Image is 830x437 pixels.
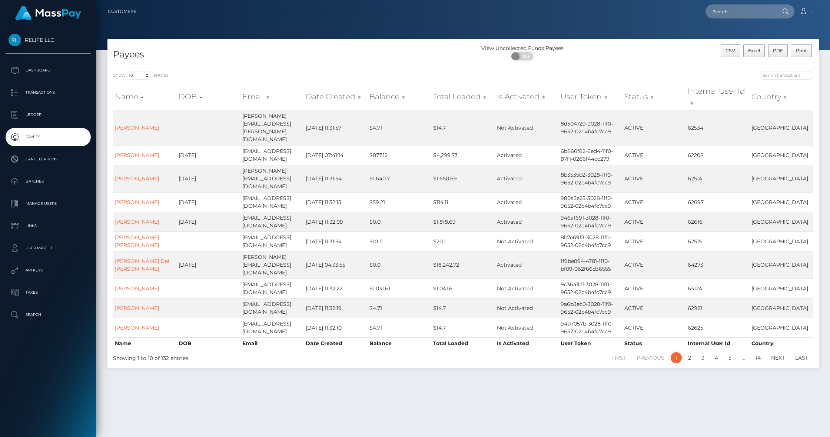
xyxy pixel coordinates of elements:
div: View Uncollected Funds Payees [463,44,582,52]
td: 6b866f82-6ed4-11f0-87f1-0266f44cc279 [559,145,622,165]
a: Last [791,352,812,363]
th: Email [240,337,304,349]
a: Payees [6,128,91,146]
td: ACTIVE [622,145,686,165]
p: Dashboard [9,65,88,76]
td: [PERSON_NAME][EMAIL_ADDRESS][PERSON_NAME][DOMAIN_NAME] [240,110,304,145]
th: Status: activate to sort column ascending [622,84,686,110]
th: Balance: activate to sort column ascending [368,84,431,110]
td: Not Activated [495,110,559,145]
th: Name: activate to sort column ascending [113,84,177,110]
td: 64273 [686,251,750,278]
td: Not Activated [495,231,559,251]
td: 62616 [686,212,750,231]
p: Taxes [9,287,88,298]
input: Search transactions [760,71,813,80]
td: $4.71 [368,298,431,318]
td: Activated [495,192,559,212]
td: [GEOGRAPHIC_DATA] [750,251,813,278]
a: [PERSON_NAME] [115,305,159,311]
th: User Token: activate to sort column ascending [559,84,622,110]
td: $18,242.72 [431,251,495,278]
td: [EMAIL_ADDRESS][DOMAIN_NAME] [240,145,304,165]
th: Internal User Id [686,337,750,349]
p: Search [9,309,88,320]
a: [PERSON_NAME] [115,152,159,159]
p: Ledger [9,109,88,120]
td: $1,818.69 [431,212,495,231]
th: Status [622,337,686,349]
td: 62921 [686,298,750,318]
td: Not Activated [495,318,559,337]
td: [GEOGRAPHIC_DATA] [750,278,813,298]
td: 62515 [686,231,750,251]
th: Internal User Id: activate to sort column ascending [686,84,750,110]
td: [PERSON_NAME][EMAIL_ADDRESS][DOMAIN_NAME] [240,251,304,278]
td: ACTIVE [622,165,686,192]
p: User Profile [9,243,88,254]
a: [PERSON_NAME] [115,175,159,182]
td: [DATE] 11:32:10 [304,318,368,337]
td: 94b7057b-3028-11f0-9652-02c4b4fc7cc9 [559,318,622,337]
td: $1,640.7 [368,165,431,192]
a: Transactions [6,83,91,102]
a: Dashboard [6,61,91,80]
td: Activated [495,251,559,278]
a: Links [6,217,91,235]
td: 62697 [686,192,750,212]
td: 63124 [686,278,750,298]
td: [EMAIL_ADDRESS][DOMAIN_NAME] [240,231,304,251]
td: 8b3535b2-3028-11f0-9652-02c4b4fc7cc9 [559,165,622,192]
td: Activated [495,165,559,192]
a: 3 [697,352,708,363]
a: 14 [751,352,765,363]
td: $20.1 [431,231,495,251]
a: [PERSON_NAME] [115,324,159,331]
td: [DATE] [177,192,240,212]
td: $4,299.73 [431,145,495,165]
select: Showentries [126,71,153,80]
a: 1 [671,352,682,363]
button: Excel [743,44,765,57]
td: ACTIVE [622,212,686,231]
a: [PERSON_NAME] Del [PERSON_NAME] [115,258,169,272]
td: $4.71 [368,110,431,145]
td: [DATE] 11:31:54 [304,231,368,251]
span: RELIFE LLC [6,37,91,43]
td: [DATE] 11:32:19 [304,298,368,318]
p: API Keys [9,265,88,276]
td: ACTIVE [622,251,686,278]
td: ACTIVE [622,192,686,212]
a: User Profile [6,239,91,257]
td: [DATE] 11:32:09 [304,212,368,231]
th: Date Created: activate to sort column ascending [304,84,368,110]
span: CSV [726,48,735,53]
span: PDF [773,48,783,53]
td: 62514 [686,165,750,192]
label: Show entries [113,71,169,80]
button: CSV [721,44,740,57]
th: DOB [177,337,240,349]
a: Batches [6,172,91,191]
td: [EMAIL_ADDRESS][DOMAIN_NAME] [240,298,304,318]
button: PDF [768,44,788,57]
td: [DATE] 11:32:22 [304,278,368,298]
a: [PERSON_NAME] [115,285,159,292]
td: Activated [495,145,559,165]
a: Next [767,352,789,363]
td: 8d504729-3028-11f0-9652-02c4b4fc7cc9 [559,110,622,145]
td: [GEOGRAPHIC_DATA] [750,231,813,251]
td: $4.71 [368,318,431,337]
td: $14.7 [431,298,495,318]
th: User Token [559,337,622,349]
td: [EMAIL_ADDRESS][DOMAIN_NAME] [240,318,304,337]
a: 4 [711,352,722,363]
a: API Keys [6,261,91,280]
th: Total Loaded [431,337,495,349]
p: Payees [9,131,88,143]
td: Not Activated [495,278,559,298]
td: [DATE] 11:31:54 [304,165,368,192]
a: [PERSON_NAME] [115,218,159,225]
th: Date Created [304,337,368,349]
div: Showing 1 to 10 of 132 entries [113,351,398,362]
